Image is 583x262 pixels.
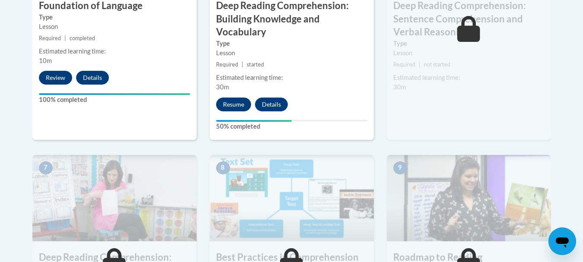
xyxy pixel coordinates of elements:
[216,122,367,131] label: 50% completed
[39,22,190,32] div: Lesson
[216,161,230,174] span: 8
[39,13,190,22] label: Type
[216,120,292,122] div: Your progress
[216,73,367,82] div: Estimated learning time:
[393,48,545,58] div: Lesson
[70,35,95,41] span: completed
[247,61,264,68] span: started
[419,61,421,68] span: |
[393,39,545,48] label: Type
[548,227,576,255] iframe: Button to launch messaging window
[387,155,551,241] img: Course Image
[39,93,190,95] div: Your progress
[32,155,197,241] img: Course Image
[242,61,243,68] span: |
[255,98,288,111] button: Details
[39,161,53,174] span: 7
[39,35,61,41] span: Required
[393,73,545,82] div: Estimated learning time:
[39,57,52,64] span: 10m
[393,83,406,91] span: 30m
[39,71,72,85] button: Review
[393,161,407,174] span: 9
[76,71,109,85] button: Details
[39,47,190,56] div: Estimated learning time:
[424,61,450,68] span: not started
[216,83,229,91] span: 30m
[216,39,367,48] label: Type
[216,61,238,68] span: Required
[216,48,367,58] div: Lesson
[39,95,190,104] label: 100% completed
[216,98,251,111] button: Resume
[64,35,66,41] span: |
[393,61,415,68] span: Required
[210,155,374,241] img: Course Image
